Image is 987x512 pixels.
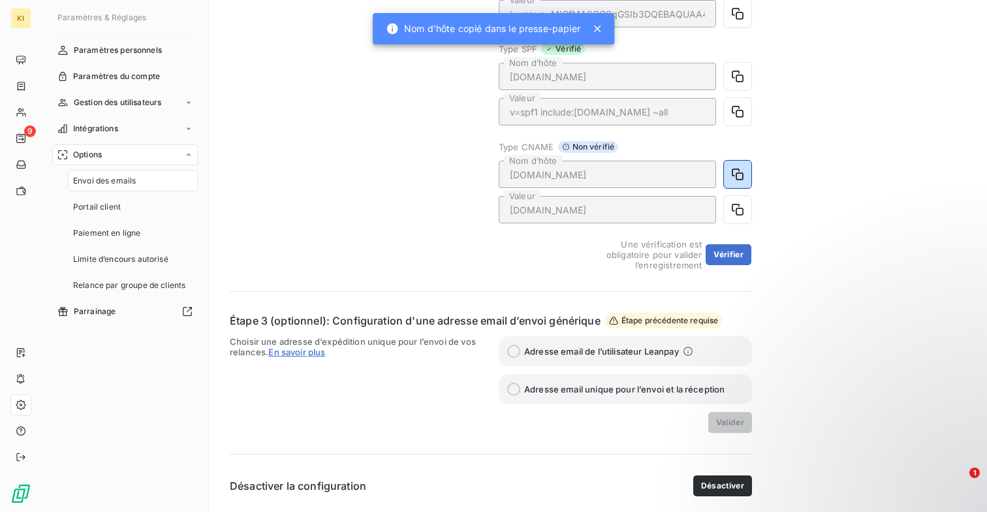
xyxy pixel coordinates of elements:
[558,141,619,153] span: Non vérifié
[74,97,162,108] span: Gestion des utilisateurs
[24,125,36,137] span: 9
[969,468,980,478] span: 1
[693,475,752,496] button: Désactiver
[74,306,116,317] span: Parrainage
[726,385,987,477] iframe: Intercom notifications message
[524,346,679,357] span: Adresse email de l’utilisateur Leanpay
[541,43,585,55] span: Vérifié
[708,412,752,433] button: Valider
[706,244,751,265] button: Vérifier
[68,275,198,296] a: Relance par groupe de clients
[499,161,716,188] input: placeholder
[943,468,974,499] iframe: Intercom live chat
[604,313,723,328] span: Étape précédente requise
[507,383,520,396] input: Adresse email unique pour l’envoi et la réception
[499,98,716,125] input: placeholder
[68,197,198,217] a: Portail client
[52,118,198,139] a: Intégrations
[73,280,185,291] span: Relance par groupe de clients
[52,92,198,113] a: Gestion des utilisateurs
[73,175,136,187] span: Envoi des emails
[73,201,121,213] span: Portail client
[68,223,198,244] a: Paiement en ligne
[73,253,168,265] span: Limite d’encours autorisé
[230,336,483,433] span: Choisir une adresse d’expédition unique pour l’envoi de vos relances.
[68,170,198,191] a: Envoi des emails
[499,142,554,152] span: Type CNAME
[576,239,702,270] span: Une vérification est obligatoire pour valider l’enregistrement
[73,149,102,161] span: Options
[10,8,31,29] div: KI
[10,483,31,504] img: Logo LeanPay
[74,44,162,56] span: Paramètres personnels
[499,63,716,90] input: placeholder
[73,123,118,135] span: Intégrations
[73,71,160,82] span: Paramètres du compte
[499,196,716,223] input: placeholder
[52,40,198,61] a: Paramètres personnels
[499,44,537,54] span: Type SPF
[507,345,520,358] input: Adresse email de l’utilisateur Leanpay
[73,227,141,239] span: Paiement en ligne
[386,17,580,40] div: Nom d’hôte copié dans le presse-papier
[52,66,198,87] a: Paramètres du compte
[230,478,366,494] h6: Désactiver la configuration
[68,249,198,270] a: Limite d’encours autorisé
[52,301,198,322] a: Parrainage
[10,128,31,149] a: 9
[268,347,325,357] span: En savoir plus
[57,12,146,22] span: Paramètres & Réglages
[52,144,198,296] a: OptionsEnvoi des emailsPortail clientPaiement en ligneLimite d’encours autoriséRelance par groupe...
[524,384,725,394] span: Adresse email unique pour l’envoi et la réception
[230,313,601,328] h6: Étape 3 (optionnel): Configuration d'une adresse email d’envoi générique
